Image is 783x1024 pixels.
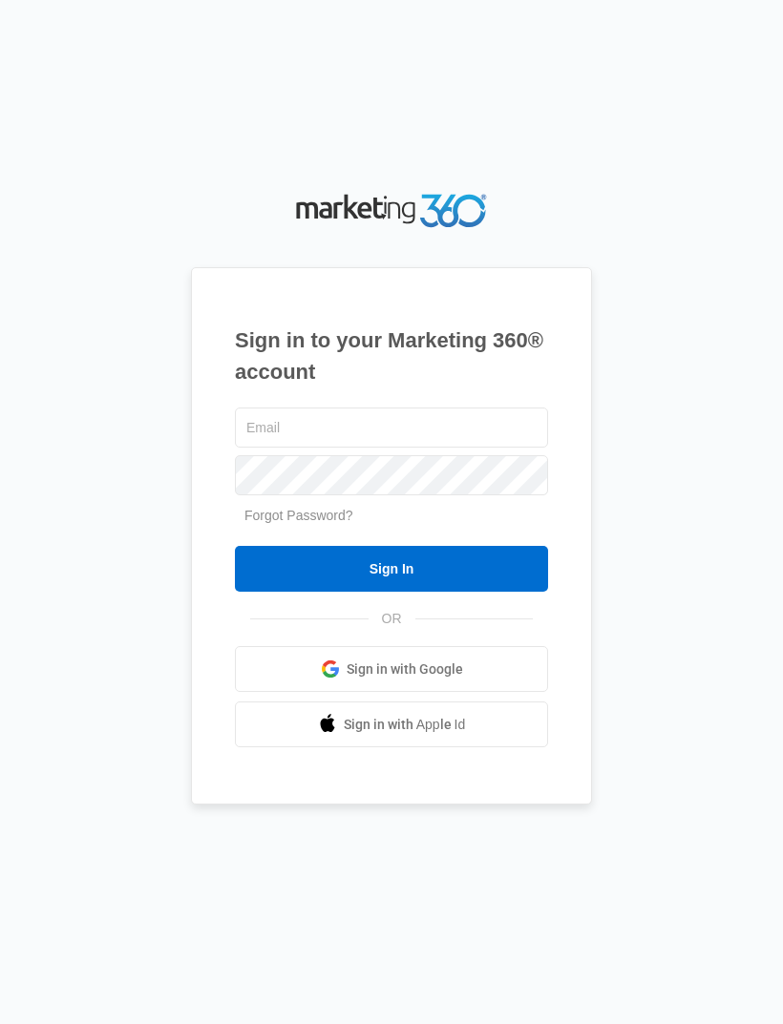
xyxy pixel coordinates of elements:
[235,701,548,747] a: Sign in with Apple Id
[347,659,463,679] span: Sign in with Google
[235,646,548,692] a: Sign in with Google
[235,546,548,592] input: Sign In
[344,715,466,735] span: Sign in with Apple Id
[244,508,353,523] a: Forgot Password?
[235,324,548,387] h1: Sign in to your Marketing 360® account
[235,408,548,448] input: Email
[369,609,415,629] span: OR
